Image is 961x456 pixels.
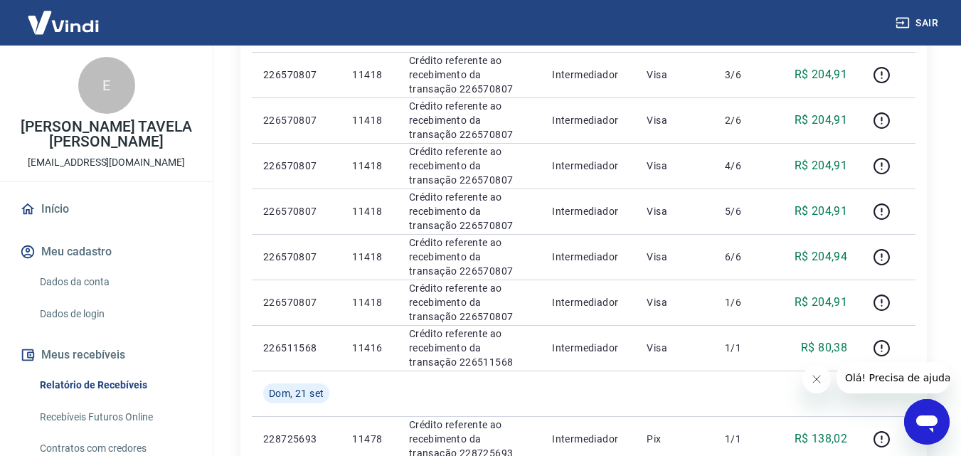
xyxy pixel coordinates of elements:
p: Visa [647,159,702,173]
p: 226570807 [263,113,329,127]
p: 1/6 [725,295,767,309]
p: 11418 [352,113,386,127]
p: Crédito referente ao recebimento da transação 226511568 [409,327,529,369]
p: Intermediador [552,204,624,218]
p: Intermediador [552,341,624,355]
p: Intermediador [552,295,624,309]
p: Crédito referente ao recebimento da transação 226570807 [409,144,529,187]
p: Visa [647,204,702,218]
p: 11418 [352,68,386,82]
p: R$ 204,91 [795,157,848,174]
p: Intermediador [552,68,624,82]
p: Intermediador [552,159,624,173]
a: Início [17,193,196,225]
p: 6/6 [725,250,767,264]
p: 5/6 [725,204,767,218]
a: Relatório de Recebíveis [34,371,196,400]
p: Visa [647,113,702,127]
p: 226511568 [263,341,329,355]
p: 1/1 [725,432,767,446]
p: Visa [647,250,702,264]
p: 11418 [352,250,386,264]
p: 226570807 [263,295,329,309]
p: Crédito referente ao recebimento da transação 226570807 [409,53,529,96]
p: [EMAIL_ADDRESS][DOMAIN_NAME] [28,155,185,170]
p: [PERSON_NAME] TAVELA [PERSON_NAME] [11,120,201,149]
span: Dom, 21 set [269,386,324,401]
p: Intermediador [552,113,624,127]
p: 4/6 [725,159,767,173]
img: Vindi [17,1,110,44]
iframe: Mensagem da empresa [837,362,950,393]
p: 226570807 [263,159,329,173]
p: Crédito referente ao recebimento da transação 226570807 [409,99,529,142]
a: Dados de login [34,299,196,329]
p: Intermediador [552,250,624,264]
p: R$ 204,91 [795,203,848,220]
a: Recebíveis Futuros Online [34,403,196,432]
p: Visa [647,295,702,309]
p: 226570807 [263,68,329,82]
p: Crédito referente ao recebimento da transação 226570807 [409,281,529,324]
p: Intermediador [552,432,624,446]
p: 1/1 [725,341,767,355]
p: Visa [647,341,702,355]
p: R$ 204,91 [795,294,848,311]
button: Sair [893,10,944,36]
p: R$ 80,38 [801,339,847,356]
p: Visa [647,68,702,82]
iframe: Fechar mensagem [802,365,831,393]
p: 3/6 [725,68,767,82]
div: E [78,57,135,114]
p: 226570807 [263,250,329,264]
p: 11416 [352,341,386,355]
p: R$ 138,02 [795,430,848,447]
a: Dados da conta [34,267,196,297]
p: R$ 204,91 [795,66,848,83]
iframe: Botão para abrir a janela de mensagens [904,399,950,445]
p: 11418 [352,295,386,309]
span: Olá! Precisa de ajuda? [9,10,120,21]
p: Crédito referente ao recebimento da transação 226570807 [409,190,529,233]
p: 2/6 [725,113,767,127]
p: 11418 [352,204,386,218]
p: R$ 204,94 [795,248,848,265]
button: Meus recebíveis [17,339,196,371]
p: 11418 [352,159,386,173]
p: Crédito referente ao recebimento da transação 226570807 [409,235,529,278]
p: 11478 [352,432,386,446]
p: Pix [647,432,702,446]
p: 228725693 [263,432,329,446]
p: R$ 204,91 [795,112,848,129]
p: 226570807 [263,204,329,218]
button: Meu cadastro [17,236,196,267]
